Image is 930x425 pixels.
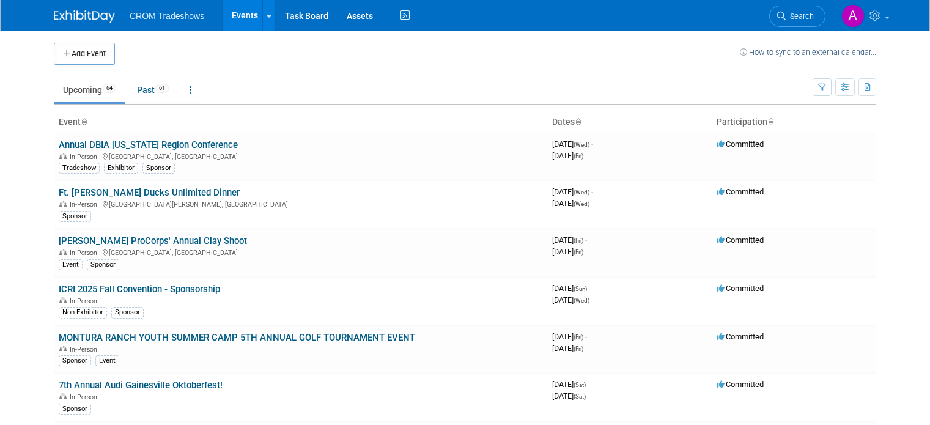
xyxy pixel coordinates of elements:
a: Annual DBIA [US_STATE] Region Conference [59,139,238,150]
img: In-Person Event [59,201,67,207]
span: (Fri) [574,237,583,244]
span: [DATE] [552,295,589,305]
a: ICRI 2025 Fall Convention - Sponsorship [59,284,220,295]
img: In-Person Event [59,153,67,159]
span: [DATE] [552,391,586,401]
div: Tradeshow [59,163,100,174]
span: [DATE] [552,380,589,389]
th: Participation [712,112,876,133]
a: Sort by Start Date [575,117,581,127]
a: Sort by Participation Type [767,117,773,127]
span: (Wed) [574,297,589,304]
div: Sponsor [111,307,144,318]
a: 7th Annual Audi Gainesville Oktoberfest! [59,380,223,391]
a: Search [769,6,825,27]
span: Search [786,12,814,21]
span: In-Person [70,249,101,257]
span: In-Person [70,153,101,161]
div: Sponsor [59,404,91,415]
span: [DATE] [552,235,587,245]
a: How to sync to an external calendar... [740,48,876,57]
div: Sponsor [142,163,175,174]
span: - [589,284,591,293]
span: Committed [717,139,764,149]
span: [DATE] [552,199,589,208]
span: 64 [103,84,116,93]
img: In-Person Event [59,249,67,255]
span: [DATE] [552,332,587,341]
span: (Wed) [574,201,589,207]
th: Dates [547,112,712,133]
th: Event [54,112,547,133]
span: - [588,380,589,389]
div: Sponsor [59,355,91,366]
img: ExhibitDay [54,10,115,23]
div: Exhibitor [104,163,138,174]
div: Sponsor [87,259,119,270]
div: Event [59,259,83,270]
span: [DATE] [552,284,591,293]
span: (Wed) [574,141,589,148]
span: Committed [717,235,764,245]
div: [GEOGRAPHIC_DATA], [GEOGRAPHIC_DATA] [59,247,542,257]
span: [DATE] [552,344,583,353]
span: In-Person [70,393,101,401]
span: (Sun) [574,286,587,292]
span: - [585,235,587,245]
span: [DATE] [552,151,583,160]
a: Ft. [PERSON_NAME] Ducks Unlimited Dinner [59,187,240,198]
span: - [591,187,593,196]
span: CROM Tradeshows [130,11,204,21]
div: Non-Exhibitor [59,307,107,318]
span: (Sat) [574,382,586,388]
span: [DATE] [552,187,593,196]
span: In-Person [70,346,101,353]
span: - [585,332,587,341]
span: Committed [717,284,764,293]
span: In-Person [70,201,101,209]
span: Committed [717,187,764,196]
a: [PERSON_NAME] ProCorps' Annual Clay Shoot [59,235,247,246]
button: Add Event [54,43,115,65]
img: In-Person Event [59,346,67,352]
span: (Sat) [574,393,586,400]
div: [GEOGRAPHIC_DATA], [GEOGRAPHIC_DATA] [59,151,542,161]
a: Past61 [128,78,178,102]
span: (Fri) [574,249,583,256]
span: (Fri) [574,346,583,352]
span: (Fri) [574,334,583,341]
span: Committed [717,332,764,341]
div: [GEOGRAPHIC_DATA][PERSON_NAME], [GEOGRAPHIC_DATA] [59,199,542,209]
span: (Wed) [574,189,589,196]
span: - [591,139,593,149]
div: Event [95,355,119,366]
span: (Fri) [574,153,583,160]
span: Committed [717,380,764,389]
span: [DATE] [552,247,583,256]
img: In-Person Event [59,297,67,303]
img: Alicia Walker [841,4,865,28]
img: In-Person Event [59,393,67,399]
div: Sponsor [59,211,91,222]
a: MONTURA RANCH YOUTH SUMMER CAMP 5TH ANNUAL GOLF TOURNAMENT EVENT [59,332,415,343]
span: In-Person [70,297,101,305]
span: 61 [155,84,169,93]
a: Upcoming64 [54,78,125,102]
span: [DATE] [552,139,593,149]
a: Sort by Event Name [81,117,87,127]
